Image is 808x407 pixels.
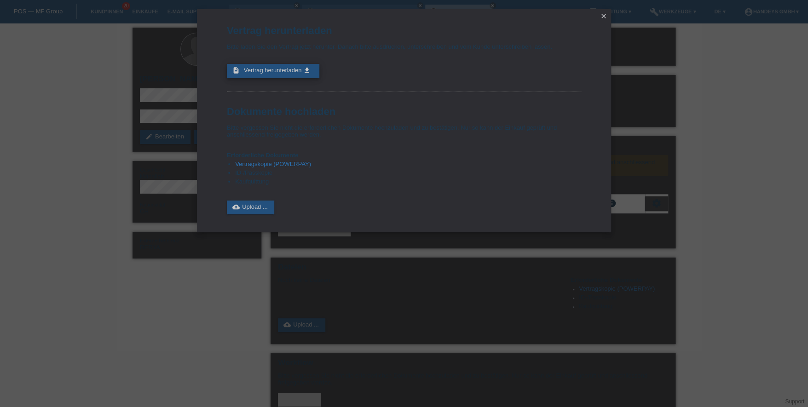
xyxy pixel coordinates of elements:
[227,124,581,138] p: Bitte vergessen Sie nicht die erforderlichen Dokumente hochzuladen und zu bestätigen. Nur so kann...
[227,43,581,50] p: Bitte laden Sie den Vertrag jetzt herunter. Danach bitte ausdrucken, unterschreiben und vom Kunde...
[227,106,581,117] h1: Dokumente hochladen
[235,169,581,178] li: ID-/Passkopie
[235,178,581,187] li: Kaufquittung
[227,25,581,36] h1: Vertrag herunterladen
[600,12,607,20] i: close
[598,11,610,22] a: close
[244,67,302,74] span: Vertrag herunterladen
[232,203,240,211] i: cloud_upload
[227,201,274,214] a: cloud_uploadUpload ...
[303,67,311,74] i: get_app
[227,152,581,159] h4: Erforderliche Dokumente
[232,67,240,74] i: description
[227,64,319,78] a: description Vertrag herunterladen get_app
[235,161,311,167] a: Vertragskopie (POWERPAY)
